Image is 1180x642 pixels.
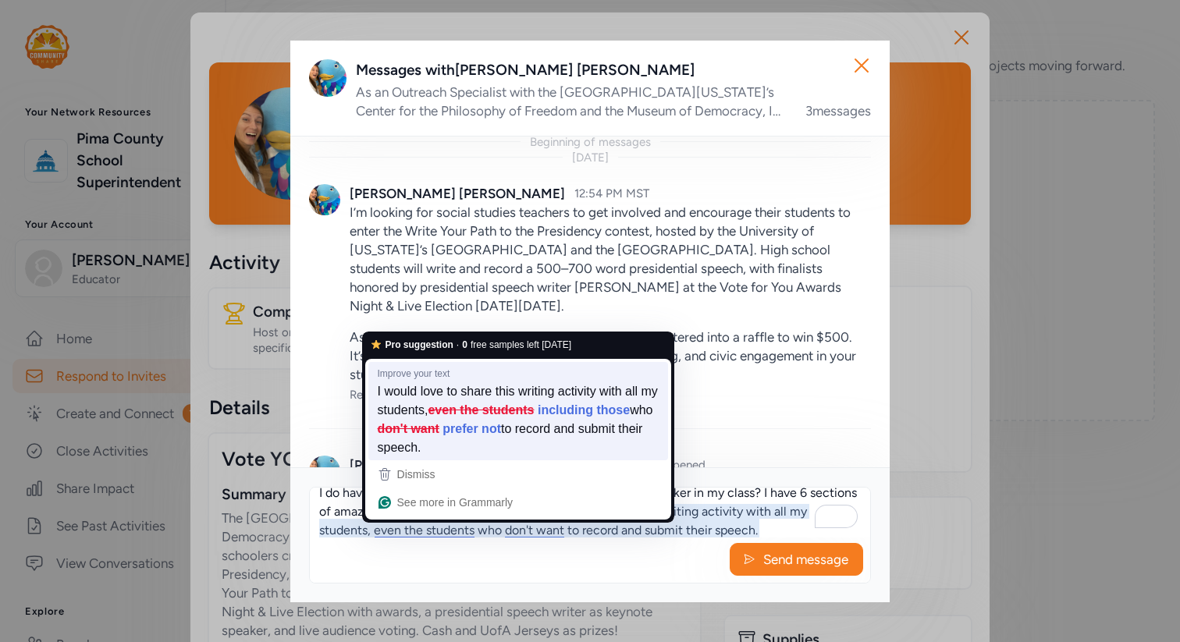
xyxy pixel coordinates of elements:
img: Avatar [309,59,347,97]
span: Send message [762,550,850,569]
div: Beginning of messages [530,134,651,150]
span: Opened [663,458,706,472]
div: [PERSON_NAME] [PERSON_NAME] [350,184,565,203]
div: As an Outreach Specialist with the [GEOGRAPHIC_DATA][US_STATE]’s Center for the Philosophy of Fre... [356,83,787,120]
img: Avatar [309,184,340,215]
img: Avatar [309,456,340,487]
div: [PERSON_NAME] [PERSON_NAME] [350,456,565,474]
p: I’m looking for social studies teachers to get involved and encourage their students to enter the... [350,203,871,315]
button: Send message [730,543,863,576]
p: As a thank-you, teachers who support entries will be entered into a raffle to win $500. It’s a gr... [350,328,871,384]
span: 12:54 PM MST [574,186,649,200]
textarea: To enrich screen reader interactions, please activate Accessibility in Grammarly extension settings [310,488,870,537]
div: Messages with [PERSON_NAME] [PERSON_NAME] [356,59,871,81]
span: Related to (Offer) [350,388,565,402]
div: 3 messages [805,101,871,120]
div: [DATE] [572,150,609,165]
